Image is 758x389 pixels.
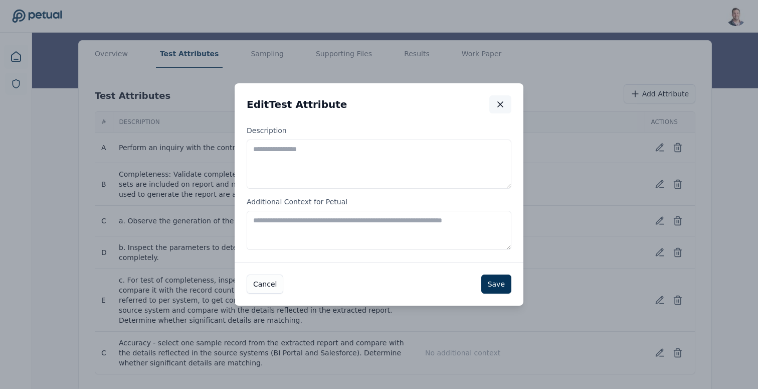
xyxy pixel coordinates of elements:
textarea: Additional Context for Petual [247,211,511,250]
label: Description [247,125,511,189]
button: Save [481,275,511,294]
label: Additional Context for Petual [247,197,511,250]
h2: Edit Test Attribute [247,97,347,111]
button: Cancel [247,275,283,294]
textarea: Description [247,140,511,189]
